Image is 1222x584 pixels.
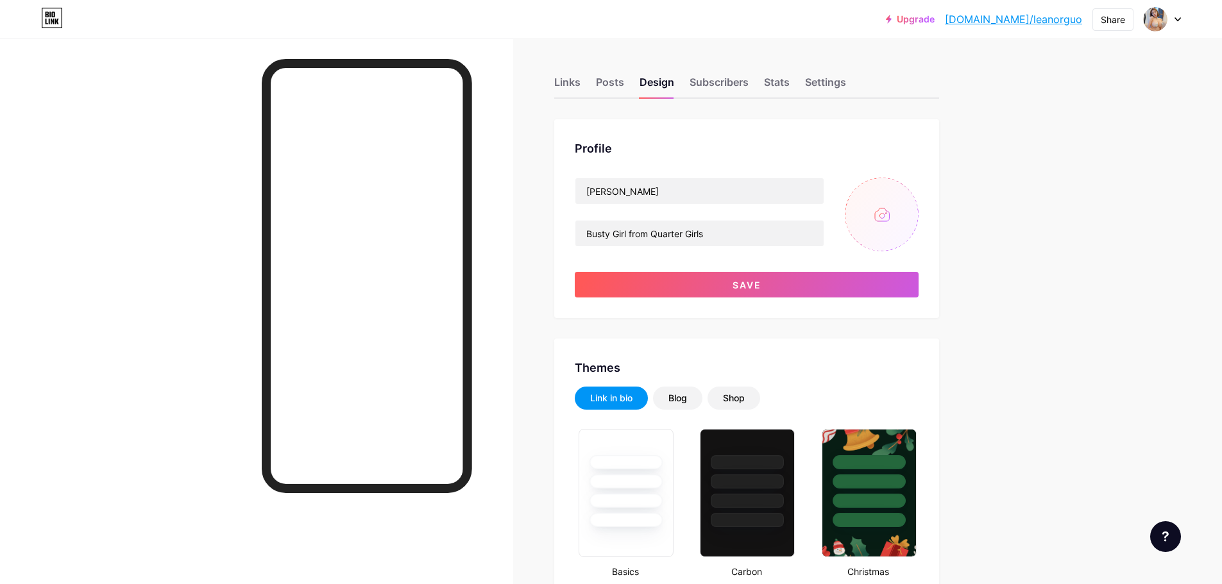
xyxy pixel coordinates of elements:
div: Links [554,74,581,97]
div: Themes [575,359,919,376]
button: Save [575,272,919,297]
div: Stats [764,74,790,97]
a: [DOMAIN_NAME]/leanorguo [945,12,1082,27]
input: Bio [575,221,824,246]
div: Design [640,74,674,97]
div: Shop [723,392,745,405]
div: Settings [805,74,846,97]
div: Carbon [696,565,797,578]
div: Christmas [818,565,919,578]
div: Profile [575,140,919,157]
div: Subscribers [690,74,749,97]
span: Save [733,279,761,290]
div: Basics [575,565,675,578]
div: Blog [668,392,687,405]
div: Link in bio [590,392,632,405]
input: Name [575,178,824,204]
a: Upgrade [886,14,935,24]
div: Share [1101,13,1125,26]
div: Posts [596,74,624,97]
img: Leanor Guo [1143,7,1167,31]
